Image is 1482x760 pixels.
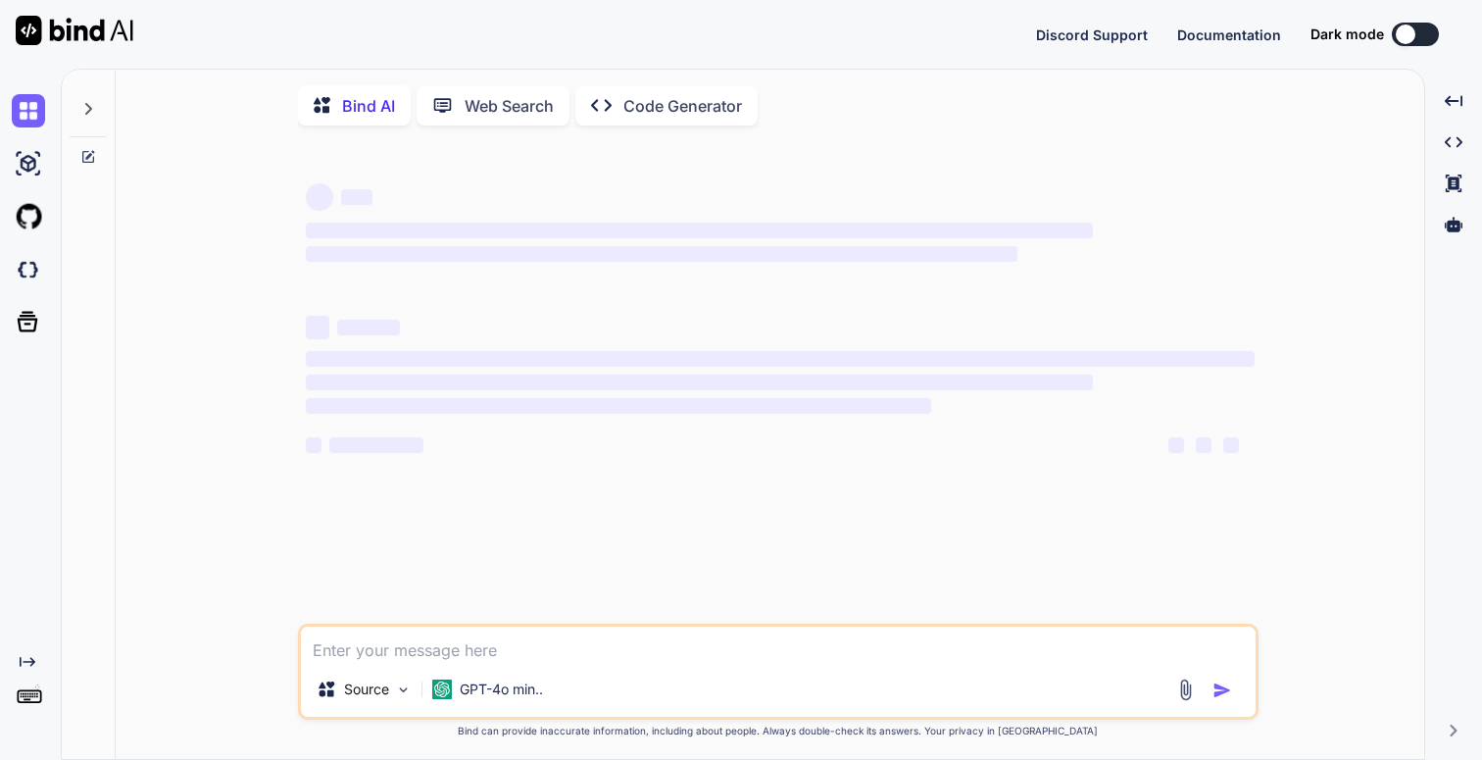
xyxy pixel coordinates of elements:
img: Bind AI [16,16,133,45]
span: Documentation [1177,26,1281,43]
span: ‌ [306,316,329,339]
img: githubLight [12,200,45,233]
span: ‌ [306,246,1017,262]
span: ‌ [329,437,423,453]
span: Discord Support [1036,26,1148,43]
span: Dark mode [1310,25,1384,44]
img: ai-studio [12,147,45,180]
p: Source [344,680,389,699]
p: Web Search [465,94,554,118]
span: ‌ [341,189,372,205]
button: Discord Support [1036,25,1148,45]
img: Pick Models [395,682,412,698]
span: ‌ [306,375,1093,390]
img: icon [1212,681,1232,700]
span: ‌ [306,398,932,414]
img: attachment [1174,679,1197,701]
img: GPT-4o mini [432,680,452,699]
p: Bind can provide inaccurate information, including about people. Always double-check its answers.... [298,724,1259,738]
span: ‌ [306,437,321,453]
span: ‌ [306,223,1093,238]
p: Code Generator [623,94,742,118]
p: GPT-4o min.. [460,680,543,699]
span: ‌ [337,320,400,335]
img: chat [12,94,45,127]
span: ‌ [1223,437,1239,453]
p: Bind AI [342,94,395,118]
span: ‌ [306,183,333,211]
span: ‌ [1168,437,1184,453]
span: ‌ [306,351,1255,367]
img: darkCloudIdeIcon [12,253,45,286]
span: ‌ [1196,437,1211,453]
button: Documentation [1177,25,1281,45]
